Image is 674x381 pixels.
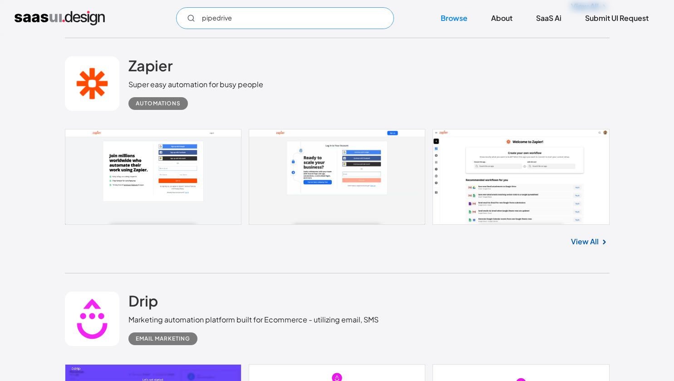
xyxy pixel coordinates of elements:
[136,333,190,344] div: Email Marketing
[128,292,158,310] h2: Drip
[128,79,263,90] div: Super easy automation for busy people
[128,56,173,74] h2: Zapier
[128,56,173,79] a: Zapier
[574,8,659,28] a: Submit UI Request
[136,98,181,109] div: Automations
[525,8,572,28] a: SaaS Ai
[176,7,394,29] form: Email Form
[480,8,523,28] a: About
[128,314,379,325] div: Marketing automation platform built for Ecommerce - utilizing email, SMS
[176,7,394,29] input: Search UI designs you're looking for...
[128,292,158,314] a: Drip
[430,8,478,28] a: Browse
[571,236,599,247] a: View All
[15,11,105,25] a: home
